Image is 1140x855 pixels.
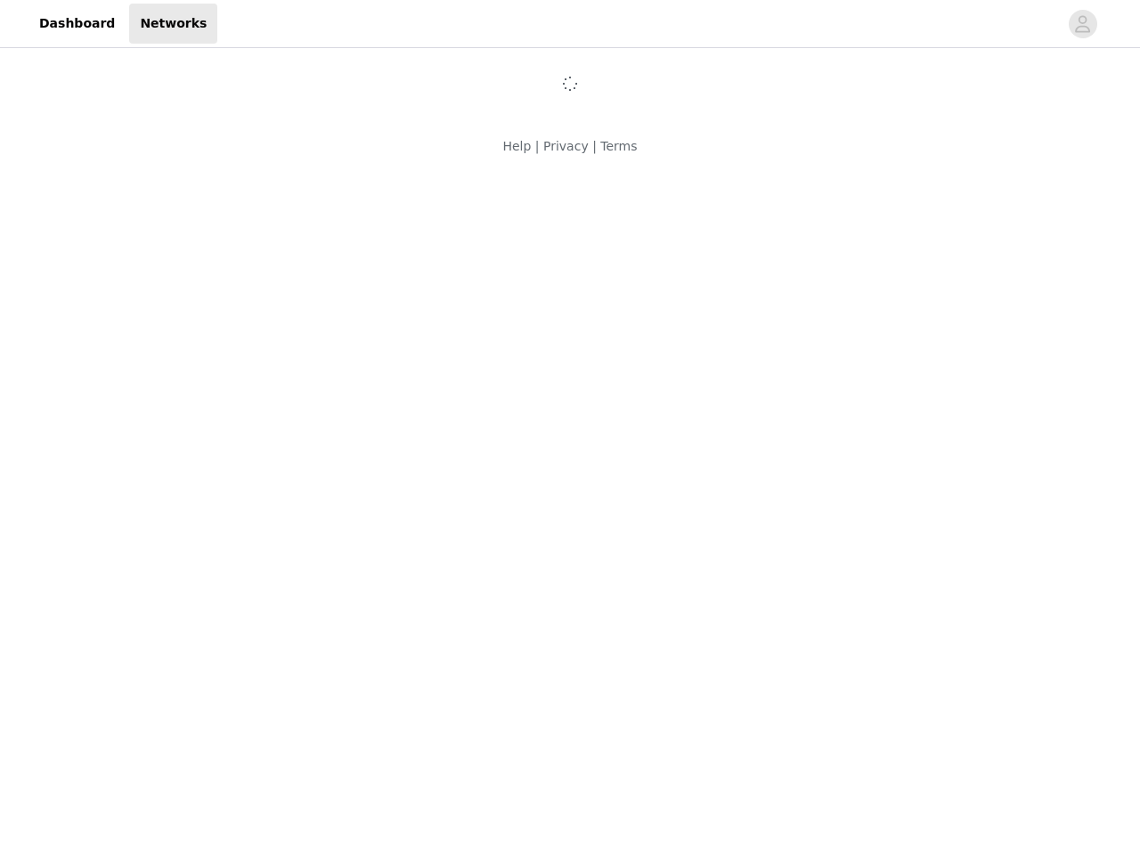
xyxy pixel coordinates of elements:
[502,139,531,153] a: Help
[1074,10,1091,38] div: avatar
[129,4,217,44] a: Networks
[600,139,637,153] a: Terms
[28,4,126,44] a: Dashboard
[535,139,540,153] span: |
[543,139,589,153] a: Privacy
[592,139,597,153] span: |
